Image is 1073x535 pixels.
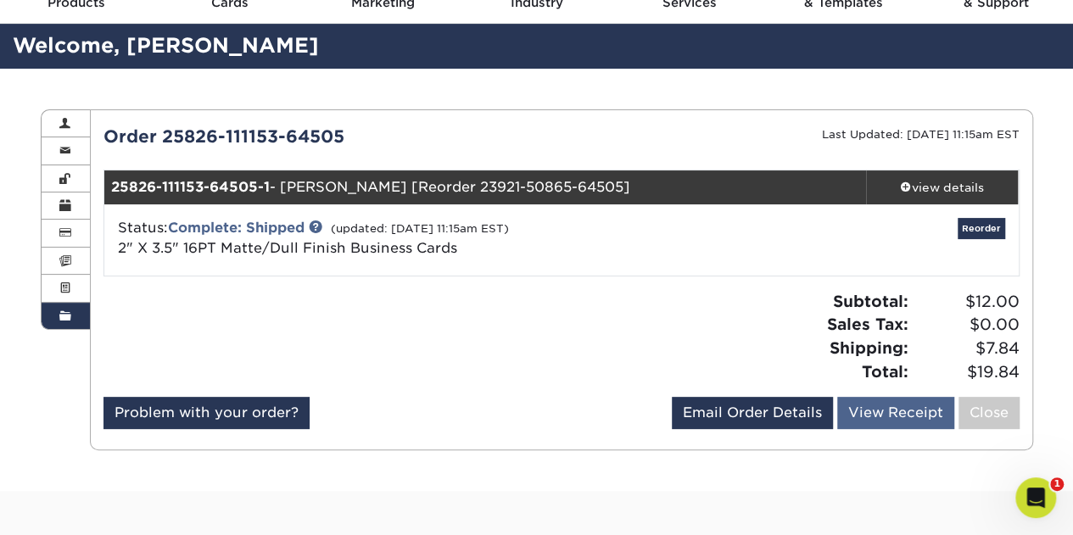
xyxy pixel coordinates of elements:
[672,397,833,429] a: Email Order Details
[958,218,1005,239] a: Reorder
[914,360,1020,384] span: $19.84
[105,218,713,259] div: Status:
[103,397,310,429] a: Problem with your order?
[833,292,908,310] strong: Subtotal:
[1015,477,1056,518] iframe: Intercom live chat
[914,337,1020,360] span: $7.84
[837,397,954,429] a: View Receipt
[822,128,1020,141] small: Last Updated: [DATE] 11:15am EST
[958,397,1020,429] a: Close
[914,313,1020,337] span: $0.00
[827,315,908,333] strong: Sales Tax:
[111,179,270,195] strong: 25826-111153-64505-1
[118,240,457,256] span: 2" X 3.5" 16PT Matte/Dull Finish Business Cards
[914,290,1020,314] span: $12.00
[866,179,1019,196] div: view details
[830,338,908,357] strong: Shipping:
[104,170,866,204] div: - [PERSON_NAME] [Reorder 23921-50865-64505]
[866,170,1019,204] a: view details
[168,220,305,236] a: Complete: Shipped
[331,222,509,235] small: (updated: [DATE] 11:15am EST)
[91,124,562,149] div: Order 25826-111153-64505
[862,362,908,381] strong: Total:
[1050,477,1064,491] span: 1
